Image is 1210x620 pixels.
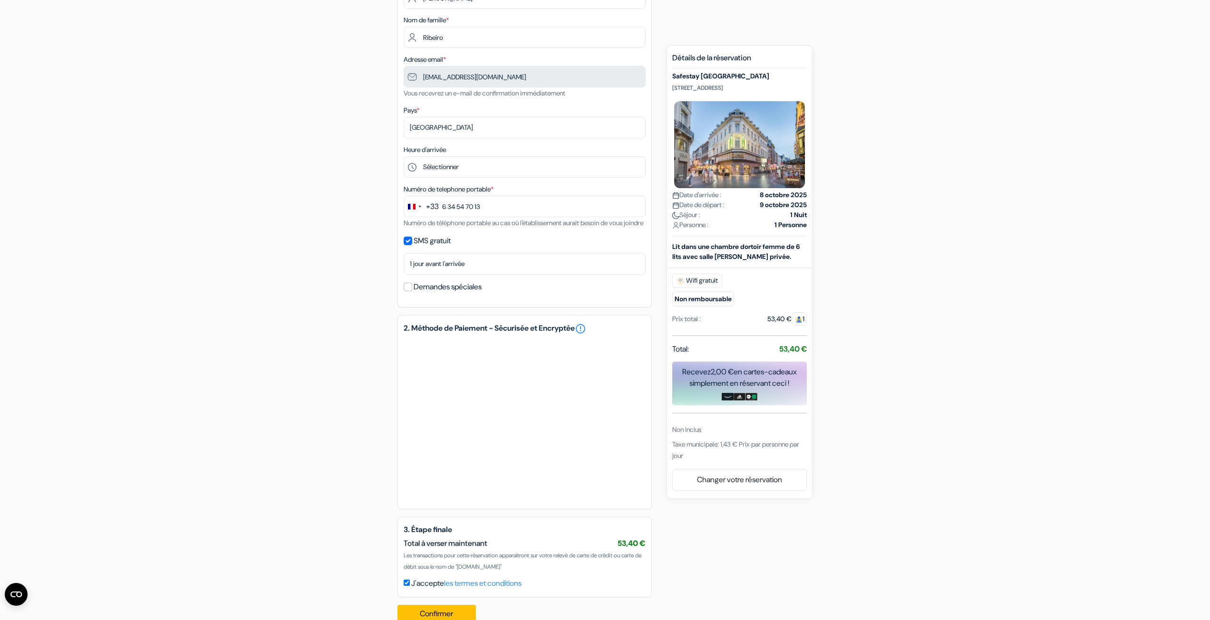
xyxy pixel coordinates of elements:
[677,277,684,285] img: free_wifi.svg
[672,220,708,230] span: Personne :
[672,190,721,200] span: Date d'arrivée :
[404,196,439,217] button: Change country, selected France (+33)
[404,184,494,194] label: Numéro de telephone portable
[672,200,725,210] span: Date de départ :
[722,393,734,401] img: amazon-card-no-text.png
[760,190,807,200] strong: 8 octobre 2025
[404,552,641,571] span: Les transactions pour cette réservation apparaîtront sur votre relevé de carte de crédit ou carte...
[672,212,679,219] img: moon.svg
[673,471,806,489] a: Changer votre réservation
[672,53,807,68] h5: Détails de la réservation
[672,343,689,355] span: Total:
[672,242,800,261] b: Lit dans une chambre dortoir femme de 6 lits avec salle [PERSON_NAME] privée.
[795,316,803,323] img: guest.svg
[745,393,757,401] img: uber-uber-eats-card.png
[404,27,646,48] input: Entrer le nom de famille
[767,314,807,324] div: 53,40 €
[404,105,419,115] label: Pays
[672,210,700,220] span: Séjour :
[411,578,522,589] label: J'accepte
[426,201,439,212] div: +33
[672,274,722,288] span: Wifi gratuit
[575,323,586,334] a: error_outline
[404,196,646,217] input: 6 12 34 56 78
[672,366,807,389] div: Recevez en cartes-cadeaux simplement en réservant ceci !
[774,220,807,230] strong: 1 Personne
[672,192,679,199] img: calendar.svg
[760,200,807,210] strong: 9 octobre 2025
[5,583,28,606] button: Ouvrir le widget CMP
[711,367,734,377] span: 2,00 €
[672,202,679,209] img: calendar.svg
[404,525,646,534] h5: 3. Étape finale
[672,314,701,324] div: Prix total :
[404,66,646,87] input: Entrer adresse e-mail
[404,145,446,155] label: Heure d'arrivée
[414,234,451,248] label: SMS gratuit
[792,312,807,325] span: 1
[618,538,646,548] span: 53,40 €
[404,89,565,97] small: Vous recevrez un e-mail de confirmation immédiatement
[413,348,636,492] iframe: Cadre de saisie sécurisé pour le paiement
[404,15,449,25] label: Nom de famille
[672,222,679,229] img: user_icon.svg
[672,425,807,435] div: Non inclus
[790,210,807,220] strong: 1 Nuit
[672,440,799,460] span: Taxe municipale: 1,43 € Prix par personne par jour
[404,323,646,334] h5: 2. Méthode de Paiement - Sécurisée et Encryptée
[672,84,807,92] p: [STREET_ADDRESS]
[404,55,446,65] label: Adresse email
[672,72,807,80] h5: Safestay [GEOGRAPHIC_DATA]
[414,280,482,294] label: Demandes spéciales
[404,538,487,548] span: Total à verser maintenant
[404,219,643,227] small: Numéro de téléphone portable au cas où l'établissement aurait besoin de vous joindre
[444,578,522,588] a: les termes et conditions
[779,344,807,354] strong: 53,40 €
[734,393,745,401] img: adidas-card.png
[672,292,734,306] small: Non remboursable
